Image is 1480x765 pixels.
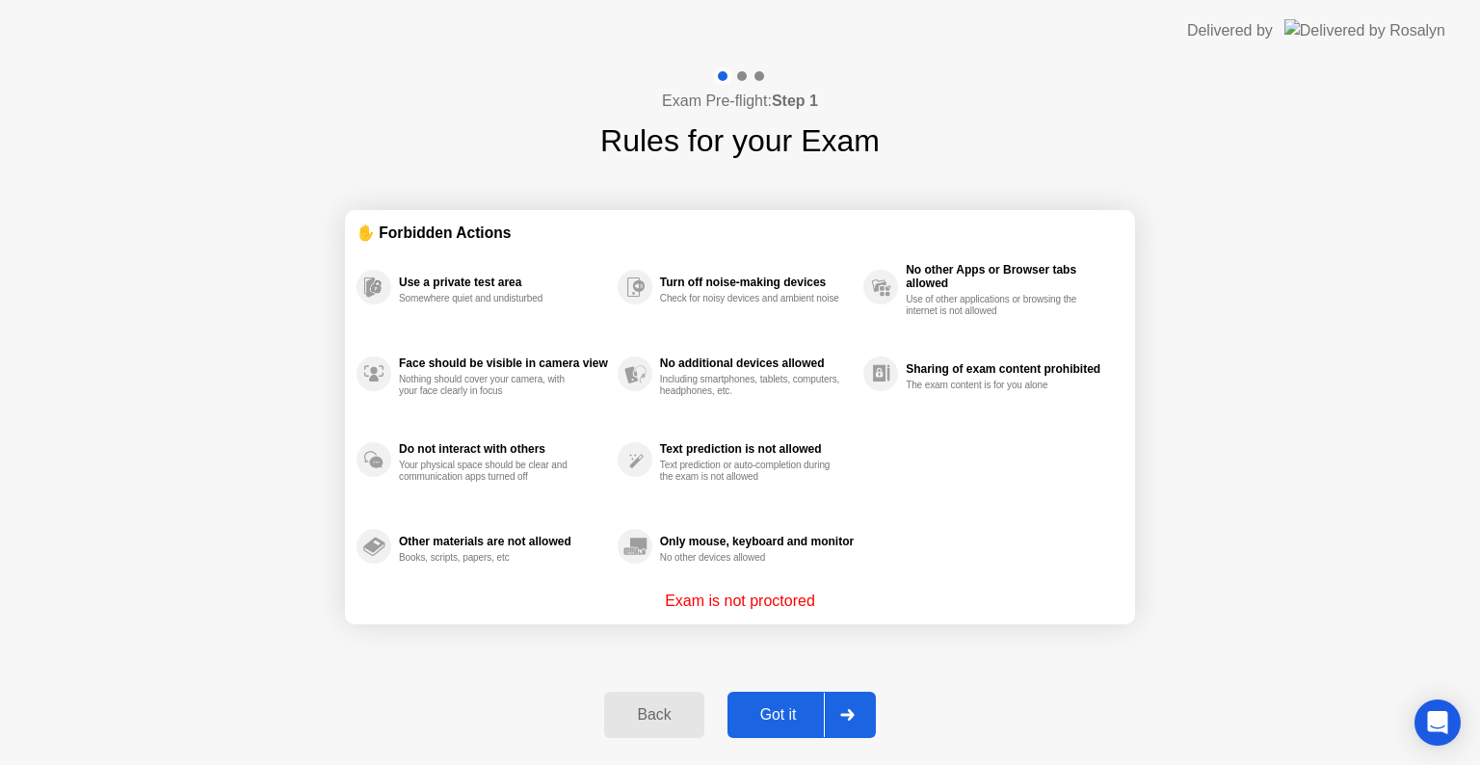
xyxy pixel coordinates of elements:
div: No other devices allowed [660,552,842,564]
div: Sharing of exam content prohibited [906,362,1114,376]
div: Only mouse, keyboard and monitor [660,535,854,548]
div: Face should be visible in camera view [399,356,608,370]
img: Delivered by Rosalyn [1284,19,1445,41]
div: ✋ Forbidden Actions [357,222,1123,244]
button: Got it [727,692,876,738]
div: Including smartphones, tablets, computers, headphones, etc. [660,374,842,397]
div: Open Intercom Messenger [1414,699,1461,746]
p: Exam is not proctored [665,590,815,613]
div: Somewhere quiet and undisturbed [399,293,581,304]
div: Books, scripts, papers, etc [399,552,581,564]
b: Step 1 [772,92,818,109]
div: No other Apps or Browser tabs allowed [906,263,1114,290]
div: Use a private test area [399,276,608,289]
div: Nothing should cover your camera, with your face clearly in focus [399,374,581,397]
div: Got it [733,706,824,724]
h4: Exam Pre-flight: [662,90,818,113]
div: Use of other applications or browsing the internet is not allowed [906,294,1088,317]
div: Back [610,706,698,724]
button: Back [604,692,703,738]
div: Delivered by [1187,19,1273,42]
div: Other materials are not allowed [399,535,608,548]
div: Turn off noise-making devices [660,276,854,289]
div: No additional devices allowed [660,356,854,370]
div: Check for noisy devices and ambient noise [660,293,842,304]
h1: Rules for your Exam [600,118,880,164]
div: Your physical space should be clear and communication apps turned off [399,460,581,483]
div: Text prediction or auto-completion during the exam is not allowed [660,460,842,483]
div: The exam content is for you alone [906,380,1088,391]
div: Do not interact with others [399,442,608,456]
div: Text prediction is not allowed [660,442,854,456]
